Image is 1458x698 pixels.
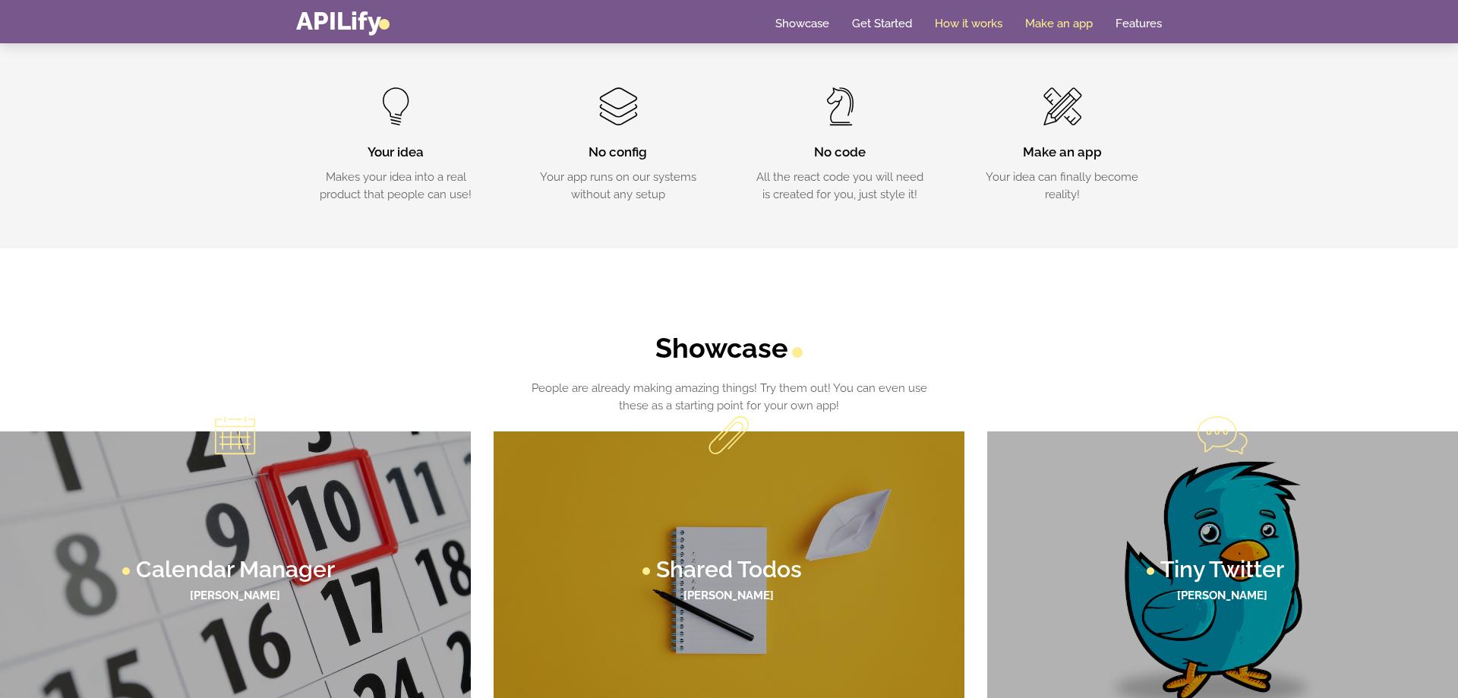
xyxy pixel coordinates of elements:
[1002,589,1443,602] h4: [PERSON_NAME]
[974,169,1151,203] p: Your idea can finally become reality!
[656,558,802,581] h3: Shared Todos
[752,169,929,203] p: All the react code you will need is created for you, just style it!
[308,144,484,162] h3: Your idea
[519,380,940,414] p: People are already making amazing things! Try them out! You can even use these as a starting poin...
[974,144,1151,162] h3: Make an app
[308,169,484,203] p: Makes your idea into a real product that people can use!
[530,144,707,162] h3: No config
[852,16,912,31] a: Get Started
[1160,558,1284,581] h3: Tiny Twitter
[519,332,940,365] h2: Showcase
[935,16,1002,31] a: How it works
[15,589,456,602] h4: [PERSON_NAME]
[752,144,929,162] h3: No code
[1116,16,1162,31] a: Features
[775,16,829,31] a: Showcase
[530,169,707,203] p: Your app runs on our systems without any setup
[136,558,335,581] h3: Calendar Manager
[509,589,949,602] h4: [PERSON_NAME]
[296,6,390,36] a: APILify
[1025,16,1093,31] a: Make an app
